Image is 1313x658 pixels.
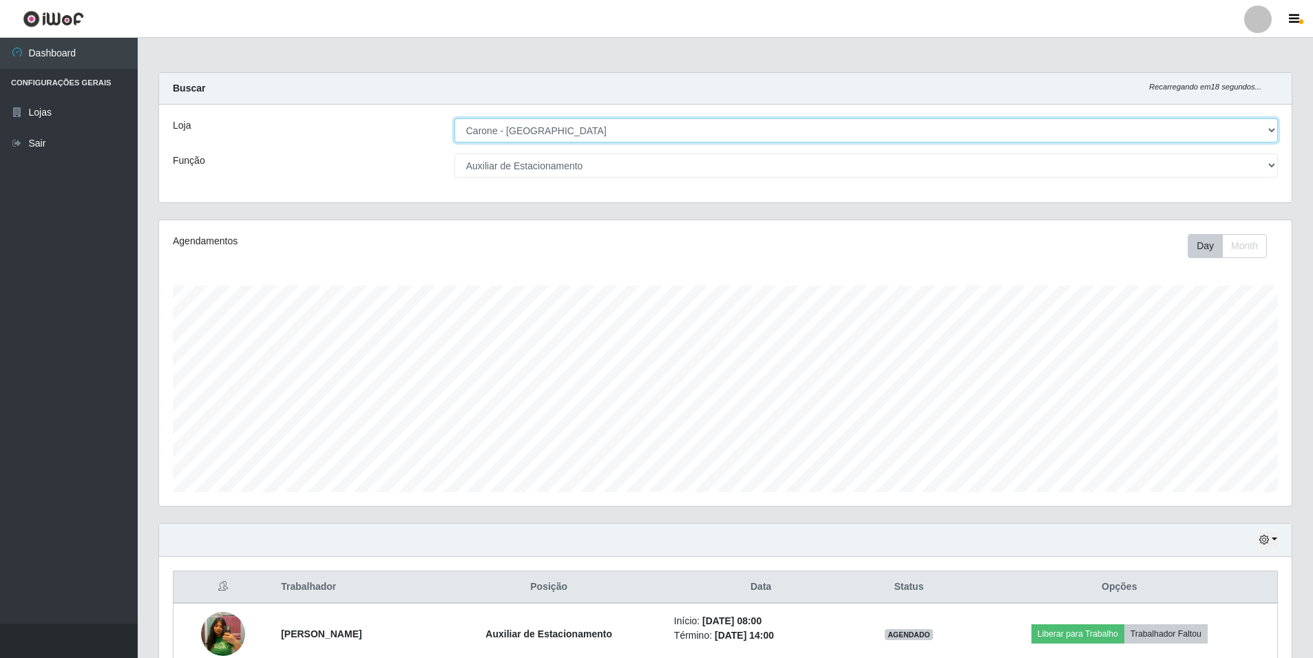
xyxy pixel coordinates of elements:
[702,615,761,626] time: [DATE] 08:00
[856,571,961,604] th: Status
[173,234,621,248] div: Agendamentos
[1188,234,1223,258] button: Day
[1188,234,1278,258] div: Toolbar with button groups
[1188,234,1267,258] div: First group
[173,153,205,168] label: Função
[674,614,848,628] li: Início:
[173,83,205,94] strong: Buscar
[666,571,857,604] th: Data
[1124,624,1208,644] button: Trabalhador Faltou
[173,118,191,133] label: Loja
[23,10,84,28] img: CoreUI Logo
[432,571,665,604] th: Posição
[715,630,774,641] time: [DATE] 14:00
[281,628,361,639] strong: [PERSON_NAME]
[485,628,612,639] strong: Auxiliar de Estacionamento
[885,629,933,640] span: AGENDADO
[1222,234,1267,258] button: Month
[674,628,848,643] li: Término:
[273,571,432,604] th: Trabalhador
[962,571,1278,604] th: Opções
[1149,83,1261,91] i: Recarregando em 18 segundos...
[1031,624,1124,644] button: Liberar para Trabalho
